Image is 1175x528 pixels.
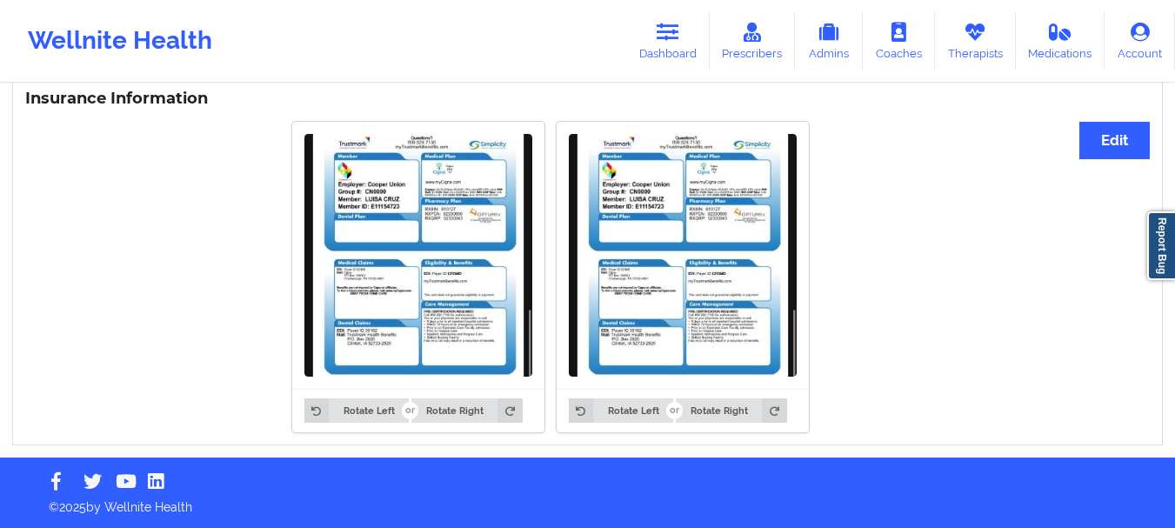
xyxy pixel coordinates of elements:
a: Dashboard [626,12,710,70]
a: Account [1105,12,1175,70]
h3: Insurance Information [25,89,1150,109]
a: Medications [1016,12,1105,70]
button: Edit [1079,122,1150,159]
button: Rotate Left [569,398,673,423]
button: Rotate Right [676,398,786,423]
a: Admins [795,12,863,70]
a: Coaches [863,12,935,70]
a: Prescribers [710,12,796,70]
button: Rotate Right [411,398,522,423]
a: Report Bug [1147,211,1175,280]
a: Therapists [935,12,1016,70]
img: Luisa Cruz [569,134,797,377]
p: © 2025 by Wellnite Health [37,486,1138,516]
img: Luisa Cruz [304,134,532,377]
button: Rotate Left [304,398,409,423]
